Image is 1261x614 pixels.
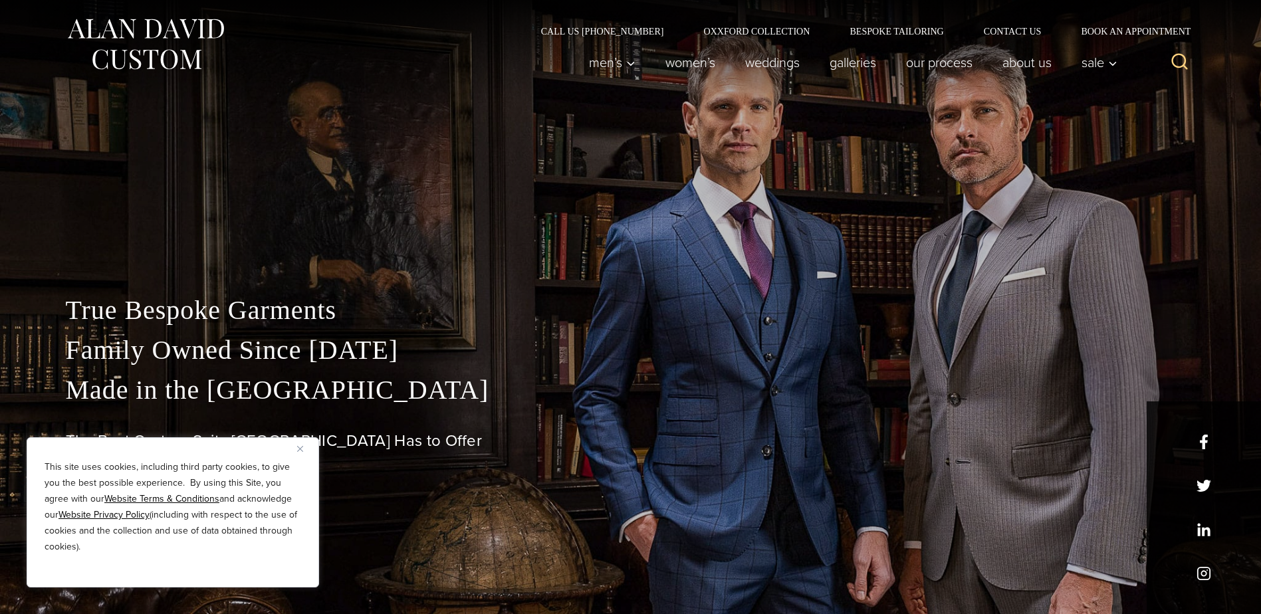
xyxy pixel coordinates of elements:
p: This site uses cookies, including third party cookies, to give you the best possible experience. ... [45,459,301,555]
span: Men’s [589,56,635,69]
a: Oxxford Collection [683,27,830,36]
img: Alan David Custom [66,15,225,74]
h1: The Best Custom Suits [GEOGRAPHIC_DATA] Has to Offer [66,431,1196,451]
a: Contact Us [964,27,1062,36]
a: Our Process [891,49,987,76]
button: Close [297,441,313,457]
nav: Secondary Navigation [521,27,1196,36]
a: Website Terms & Conditions [104,492,219,506]
a: Call Us [PHONE_NUMBER] [521,27,684,36]
a: Galleries [814,49,891,76]
a: Website Privacy Policy [58,508,150,522]
a: Book an Appointment [1061,27,1195,36]
a: Bespoke Tailoring [830,27,963,36]
img: Close [297,446,303,452]
button: View Search Form [1164,47,1196,78]
span: Sale [1082,56,1117,69]
a: weddings [730,49,814,76]
a: Women’s [650,49,730,76]
a: About Us [987,49,1066,76]
p: True Bespoke Garments Family Owned Since [DATE] Made in the [GEOGRAPHIC_DATA] [66,290,1196,410]
nav: Primary Navigation [574,49,1124,76]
